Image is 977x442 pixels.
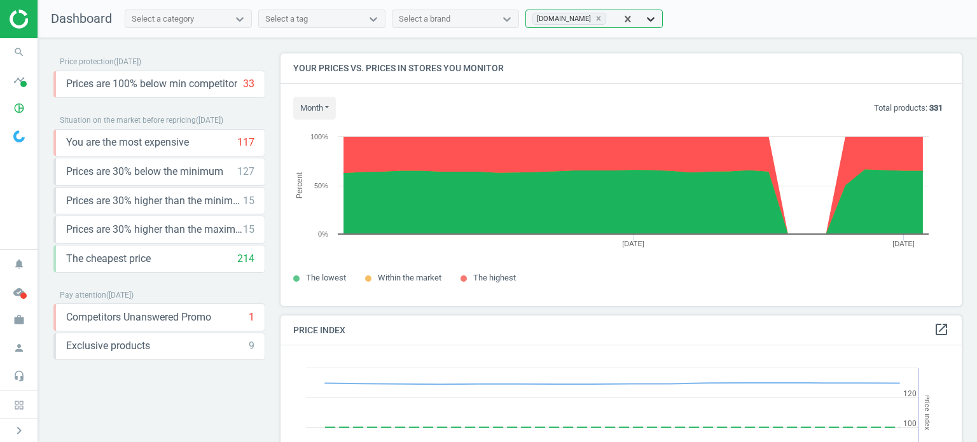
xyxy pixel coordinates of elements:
[132,13,194,25] div: Select a category
[378,273,441,282] span: Within the market
[295,172,304,198] tspan: Percent
[249,339,254,353] div: 9
[892,240,915,247] tspan: [DATE]
[114,57,141,66] span: ( [DATE] )
[7,96,31,120] i: pie_chart_outlined
[923,395,931,430] tspan: Price Index
[66,223,243,237] span: Prices are 30% higher than the maximal
[237,252,254,266] div: 214
[399,13,450,25] div: Select a brand
[7,40,31,64] i: search
[281,315,962,345] h4: Price Index
[196,116,223,125] span: ( [DATE] )
[318,230,328,238] text: 0%
[51,11,112,26] span: Dashboard
[66,194,243,208] span: Prices are 30% higher than the minimum
[60,57,114,66] span: Price protection
[11,423,27,438] i: chevron_right
[3,422,35,439] button: chevron_right
[310,133,328,141] text: 100%
[106,291,134,300] span: ( [DATE] )
[66,252,151,266] span: The cheapest price
[7,336,31,360] i: person
[243,194,254,208] div: 15
[66,310,211,324] span: Competitors Unanswered Promo
[293,97,336,120] button: month
[281,53,962,83] h4: Your prices vs. prices in stores you monitor
[7,280,31,304] i: cloud_done
[934,322,949,338] a: open_in_new
[929,103,943,113] b: 331
[7,308,31,332] i: work
[314,182,328,190] text: 50%
[874,102,943,114] p: Total products:
[13,130,25,142] img: wGWNvw8QSZomAAAAABJRU5ErkJggg==
[66,77,237,91] span: Prices are 100% below min competitor
[7,252,31,276] i: notifications
[533,13,592,24] div: [DOMAIN_NAME]
[237,165,254,179] div: 127
[903,419,917,428] text: 100
[60,291,106,300] span: Pay attention
[243,223,254,237] div: 15
[934,322,949,337] i: open_in_new
[60,116,196,125] span: Situation on the market before repricing
[265,13,308,25] div: Select a tag
[306,273,346,282] span: The lowest
[66,165,223,179] span: Prices are 30% below the minimum
[66,135,189,149] span: You are the most expensive
[237,135,254,149] div: 117
[7,68,31,92] i: timeline
[243,77,254,91] div: 33
[10,10,100,29] img: ajHJNr6hYgQAAAAASUVORK5CYII=
[249,310,254,324] div: 1
[903,389,917,398] text: 120
[7,364,31,388] i: headset_mic
[622,240,644,247] tspan: [DATE]
[66,339,150,353] span: Exclusive products
[473,273,516,282] span: The highest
